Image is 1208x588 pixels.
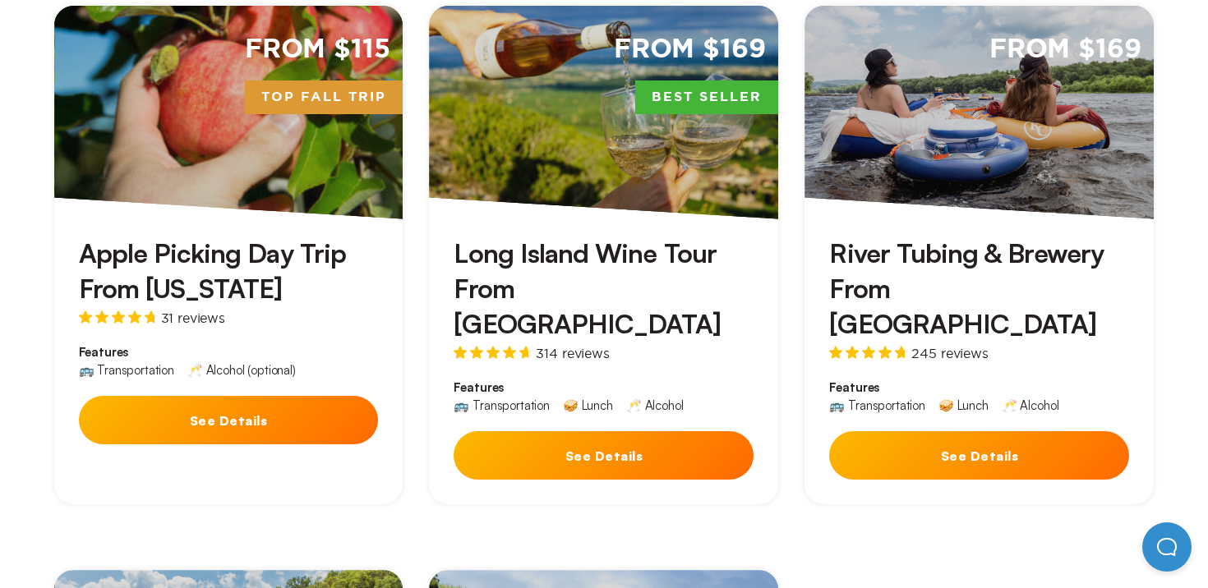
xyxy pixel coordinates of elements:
a: From $115Top Fall TripApple Picking Day Trip From [US_STATE]31 reviewsFeatures🚌 Transportation🥂 A... [54,6,403,505]
div: 🚌 Transportation [454,399,549,411]
div: 🥂 Alcohol [1002,399,1059,411]
span: Top Fall Trip [245,80,403,115]
span: Best Seller [635,80,778,115]
h3: River Tubing & Brewery From [GEOGRAPHIC_DATA] [829,236,1129,342]
span: From $115 [245,32,390,67]
a: From $169Best SellerLong Island Wine Tour From [GEOGRAPHIC_DATA]314 reviewsFeatures🚌 Transportati... [429,6,778,505]
span: 31 reviews [161,311,225,324]
span: From $169 [614,32,766,67]
span: 245 reviews [911,347,988,360]
h3: Apple Picking Day Trip From [US_STATE] [79,236,379,306]
div: 🚌 Transportation [79,364,174,376]
span: Features [79,344,379,361]
button: See Details [454,431,754,480]
span: From $169 [989,32,1141,67]
span: 314 reviews [536,347,609,360]
button: See Details [829,431,1129,480]
div: 🥪 Lunch [563,399,613,411]
span: Features [454,379,754,396]
div: 🥂 Alcohol (optional) [187,364,296,376]
div: 🥂 Alcohol [626,399,684,411]
a: From $169River Tubing & Brewery From [GEOGRAPHIC_DATA]245 reviewsFeatures🚌 Transportation🥪 Lunch🥂... [805,6,1154,505]
iframe: Help Scout Beacon - Open [1142,522,1192,572]
div: 🚌 Transportation [829,399,924,411]
span: Features [829,379,1129,396]
div: 🥪 Lunch [938,399,989,411]
h3: Long Island Wine Tour From [GEOGRAPHIC_DATA] [454,236,754,342]
button: See Details [79,396,379,444]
